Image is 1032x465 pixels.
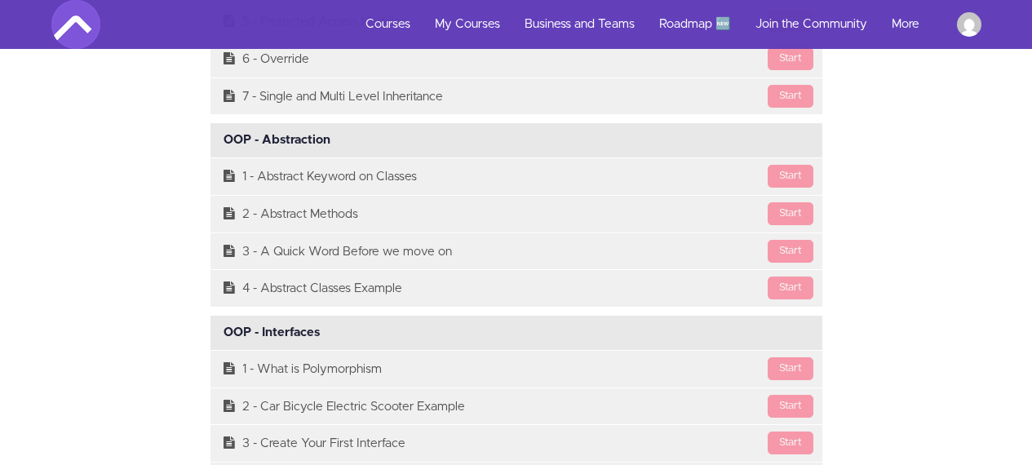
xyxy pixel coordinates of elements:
[768,432,813,454] div: Start
[210,158,822,195] a: Start1 - Abstract Keyword on Classes
[768,202,813,225] div: Start
[210,351,822,387] a: Start1 - What is Polymorphism
[957,12,981,37] img: mohamed.elazazyahmed@gmail.com
[210,270,822,307] a: Start4 - Abstract Classes Example
[768,47,813,70] div: Start
[210,233,822,270] a: Start3 - A Quick Word Before we move on
[210,123,822,157] div: OOP - Abstraction
[210,425,822,462] a: Start3 - Create Your First Interface
[210,316,822,350] div: OOP - Interfaces
[768,165,813,188] div: Start
[768,85,813,108] div: Start
[210,78,822,115] a: Start7 - Single and Multi Level Inheritance
[210,196,822,232] a: Start2 - Abstract Methods
[768,357,813,380] div: Start
[210,41,822,77] a: Start6 - Override
[768,240,813,263] div: Start
[768,277,813,299] div: Start
[210,388,822,425] a: Start2 - Car Bicycle Electric Scooter Example
[768,395,813,418] div: Start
